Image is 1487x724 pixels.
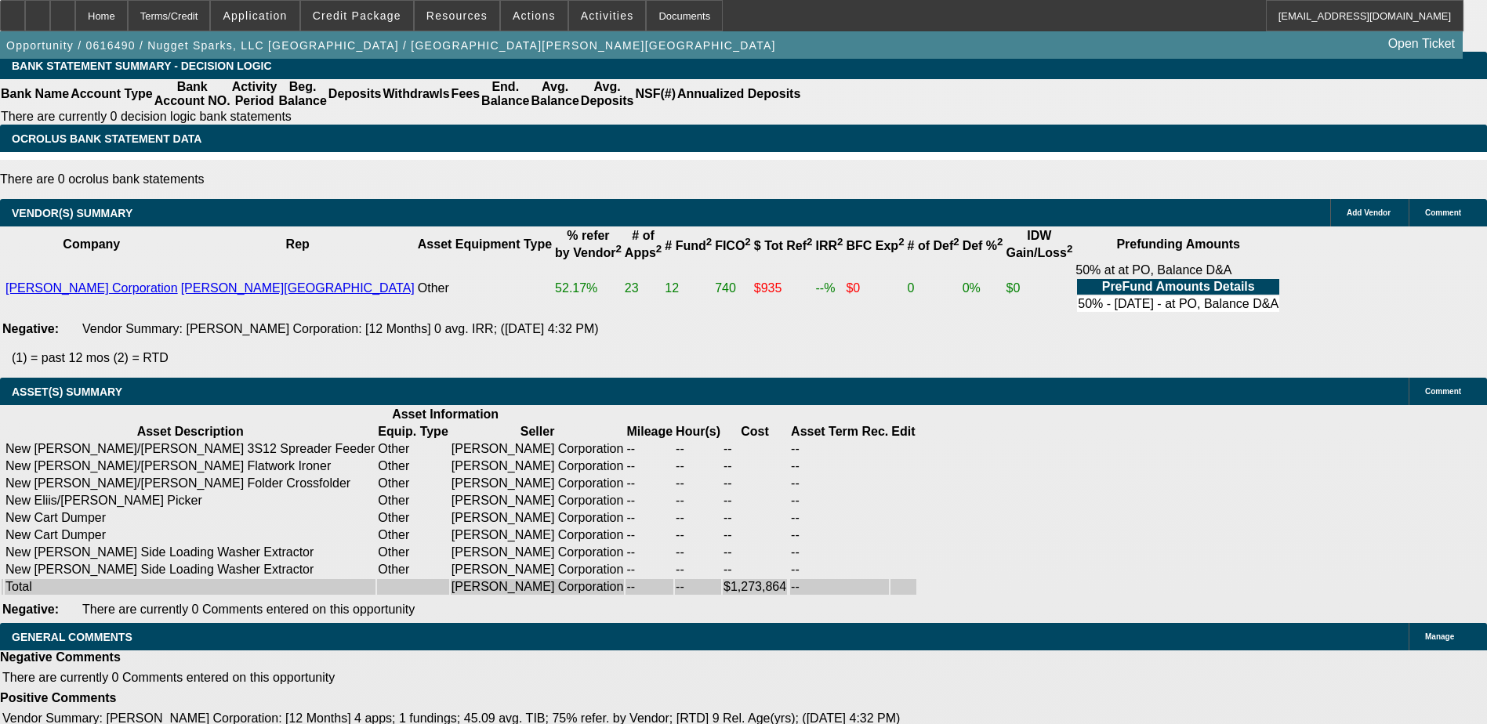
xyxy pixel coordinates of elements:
span: Activities [581,9,634,22]
td: Other [377,545,448,560]
td: $1,273,864 [723,579,787,595]
td: Other [377,562,448,577]
th: Account Type [70,79,154,109]
td: [PERSON_NAME] Corporation [451,527,625,543]
a: [PERSON_NAME][GEOGRAPHIC_DATA] [181,281,415,295]
td: $0 [1006,262,1074,314]
td: -- [626,458,673,474]
b: Rep [286,237,310,251]
span: OCROLUS BANK STATEMENT DATA [12,132,201,145]
td: Other [377,527,448,543]
td: -- [626,579,673,595]
td: 12 [664,262,713,314]
td: -- [626,493,673,509]
sup: 2 [656,243,662,255]
span: Application [223,9,287,22]
div: New Eliis/[PERSON_NAME] Picker [5,494,375,508]
span: There are currently 0 Comments entered on this opportunity [2,671,335,684]
span: Actions [513,9,556,22]
b: Def % [963,239,1003,252]
td: [PERSON_NAME] Corporation [451,458,625,474]
p: (1) = past 12 mos (2) = RTD [12,351,1487,365]
td: -- [626,527,673,543]
td: -- [626,545,673,560]
sup: 2 [615,243,621,255]
td: -- [675,458,721,474]
b: # of Def [908,239,959,252]
td: -- [626,562,673,577]
td: -- [790,458,889,474]
b: # of Apps [625,229,662,259]
span: Vendor Summary: [PERSON_NAME] Corporation: [12 Months] 0 avg. IRR; ([DATE] 4:32 PM) [82,322,599,335]
b: Seller [520,425,555,438]
td: -- [626,441,673,457]
th: NSF(#) [634,79,676,109]
span: Add Vendor [1347,208,1391,217]
b: Hour(s) [676,425,720,438]
span: GENERAL COMMENTS [12,631,132,643]
div: New [PERSON_NAME]/[PERSON_NAME] Folder Crossfolder [5,476,375,491]
th: Avg. Deposits [580,79,635,109]
b: BFC Exp [846,239,904,252]
td: -- [790,493,889,509]
b: Prefunding Amounts [1116,237,1240,251]
div: New [PERSON_NAME] Side Loading Washer Extractor [5,563,375,577]
span: VENDOR(S) SUMMARY [12,207,132,219]
span: Credit Package [313,9,401,22]
span: Resources [426,9,488,22]
b: Cost [741,425,769,438]
td: [PERSON_NAME] Corporation [451,476,625,491]
button: Resources [415,1,499,31]
b: Asset Equipment Type [418,237,552,251]
div: New [PERSON_NAME] Side Loading Washer Extractor [5,545,375,559]
span: Comment [1425,208,1461,217]
th: Asset Term Recommendation [790,424,889,440]
td: [PERSON_NAME] Corporation [451,493,625,509]
th: Annualized Deposits [676,79,801,109]
span: Comment [1425,387,1461,396]
td: -- [790,527,889,543]
th: Activity Period [231,79,278,109]
span: Manage [1425,632,1454,641]
sup: 2 [898,236,904,248]
span: ASSET(S) SUMMARY [12,386,122,398]
td: [PERSON_NAME] Corporation [451,441,625,457]
b: IDW Gain/Loss [1006,229,1073,259]
a: [PERSON_NAME] Corporation [5,281,178,295]
span: There are currently 0 Comments entered on this opportunity [82,603,415,616]
b: FICO [715,239,751,252]
th: Beg. Balance [277,79,327,109]
td: Other [377,441,448,457]
td: -- [675,493,721,509]
sup: 2 [807,236,812,248]
th: Edit [890,424,916,440]
th: Avg. Balance [530,79,579,109]
b: Company [63,237,120,251]
td: -- [790,562,889,577]
td: -- [723,476,787,491]
button: Credit Package [301,1,413,31]
td: Other [377,458,448,474]
td: -- [790,510,889,526]
th: Bank Account NO. [154,79,231,109]
button: Activities [569,1,646,31]
sup: 2 [1067,243,1072,255]
th: Withdrawls [382,79,450,109]
td: -- [675,562,721,577]
button: Application [211,1,299,31]
td: -- [723,562,787,577]
td: -- [626,510,673,526]
td: -- [675,545,721,560]
td: 50% - [DATE] - at PO, Balance D&A [1077,296,1279,312]
b: Mileage [626,425,673,438]
td: 740 [714,262,752,314]
div: New Cart Dumper [5,511,375,525]
td: -- [790,545,889,560]
th: Deposits [328,79,383,109]
b: Asset Information [392,407,499,421]
td: -- [675,476,721,491]
td: Other [377,476,448,491]
div: 50% at at PO, Balance D&A [1075,263,1281,313]
td: [PERSON_NAME] Corporation [451,545,625,560]
b: PreFund Amounts Details [1102,280,1255,293]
